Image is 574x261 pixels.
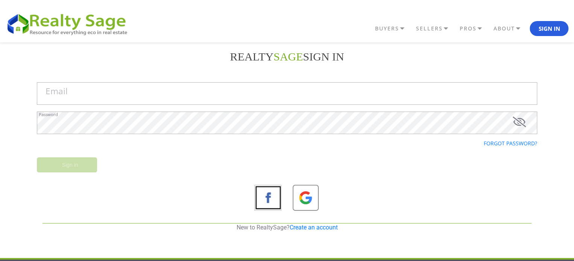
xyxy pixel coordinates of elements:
[290,224,338,231] a: Create an account
[6,11,134,36] img: REALTY SAGE
[46,87,68,96] label: Email
[37,50,537,63] h2: REALTY Sign in
[530,21,568,36] button: Sign In
[373,22,414,35] a: BUYERS
[484,140,537,147] a: Forgot password?
[39,112,58,116] label: Password
[273,50,303,63] font: SAGE
[457,22,491,35] a: PROS
[414,22,457,35] a: SELLERS
[43,223,531,232] p: New to RealtySage?
[491,22,530,35] a: ABOUT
